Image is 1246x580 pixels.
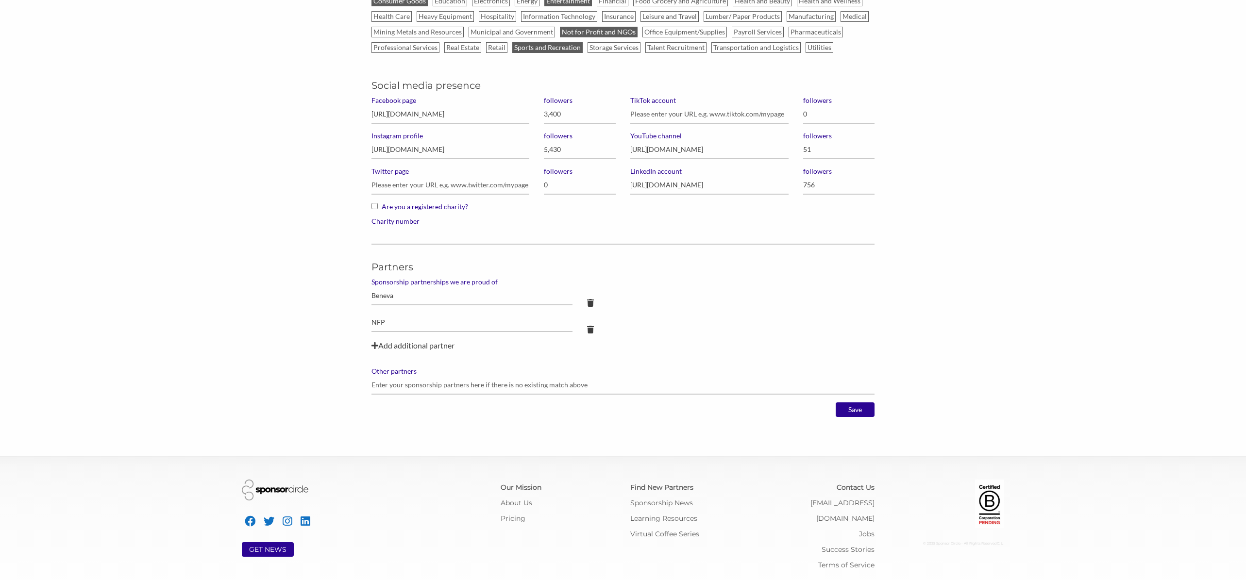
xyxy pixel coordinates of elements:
[371,105,530,124] input: Please enter your URL e.g. www.facebook.com/mypage
[371,167,530,176] label: Twitter page
[371,217,875,226] label: Charity number
[469,27,555,37] label: Municipal and Government
[371,79,875,92] h5: Social media presence
[371,260,875,274] h5: Partners
[818,561,875,569] a: Terms of Service
[630,498,693,507] a: Sponsorship News
[645,42,707,53] label: Talent Recruitment
[444,42,481,53] label: Real Estate
[732,27,784,37] label: Payroll Services
[371,11,412,22] label: Health Care
[371,367,875,376] label: Other partners
[704,11,782,22] label: Lumber/ Paper Products
[544,167,616,176] label: followers
[859,530,875,538] a: Jobs
[630,140,789,159] input: Please enter your URL e.g. www.youtube.com/mypage
[371,140,530,159] input: Please enter your URL e.g. www.instagram.com/mypage
[371,340,875,351] div: Add additional partner
[249,545,286,554] a: GET NEWS
[417,11,474,22] label: Heavy Equipment
[836,402,875,417] input: Save
[810,498,875,523] a: [EMAIL_ADDRESS][DOMAIN_NAME]
[789,27,843,37] label: Pharmaceuticals
[371,402,410,417] a: Cancel
[486,42,507,53] label: Retail
[841,11,869,22] label: Medical
[371,202,875,217] label: Are you a registered charity?
[997,541,1004,546] span: C: U:
[371,96,530,105] label: Facebook page
[371,278,875,286] label: Sponsorship partnerships we are proud of
[371,203,378,209] input: Are you a registered charity?
[630,105,789,124] input: Please enter your URL e.g. www.tiktok.com/mypage
[371,42,439,53] label: Professional Services
[512,42,583,53] label: Sports and Recreation
[803,167,875,176] label: followers
[806,42,833,53] label: Utilities
[630,167,789,176] label: LinkedIn account
[371,132,530,140] label: Instagram profile
[501,498,532,507] a: About Us
[630,132,789,140] label: YouTube channel
[822,545,875,554] a: Success Stories
[479,11,516,22] label: Hospitality
[501,483,541,492] a: Our Mission
[640,11,699,22] label: Leisure and Travel
[642,27,727,37] label: Office Equipment/Supplies
[521,11,597,22] label: Information Technology
[602,11,636,22] label: Insurance
[630,530,699,538] a: Virtual Coffee Series
[711,42,801,53] label: Transportation and Logistics
[630,96,789,105] label: TikTok account
[975,480,1004,528] img: Certified Corporation Pending Logo
[630,514,697,523] a: Learning Resources
[889,536,1004,551] div: © 2025 Sponsor Circle - All Rights Reserved
[837,483,875,492] a: Contact Us
[544,132,616,140] label: followers
[630,176,789,195] input: Please enter your URL e.g. www.linkedin.com/mypage
[787,11,836,22] label: Manufacturing
[630,483,693,492] a: Find New Partners
[371,376,875,395] input: Enter your sponsorship partners here if there is no existing match above
[501,514,525,523] a: Pricing
[803,96,875,105] label: followers
[560,27,638,37] label: Not for Profit and NGOs
[371,176,530,195] input: Please enter your URL e.g. www.twitter.com/mypage
[544,96,616,105] label: followers
[803,132,875,140] label: followers
[371,27,464,37] label: Mining Metals and Resources
[588,42,640,53] label: Storage Services
[242,480,308,500] img: Sponsor Circle Logo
